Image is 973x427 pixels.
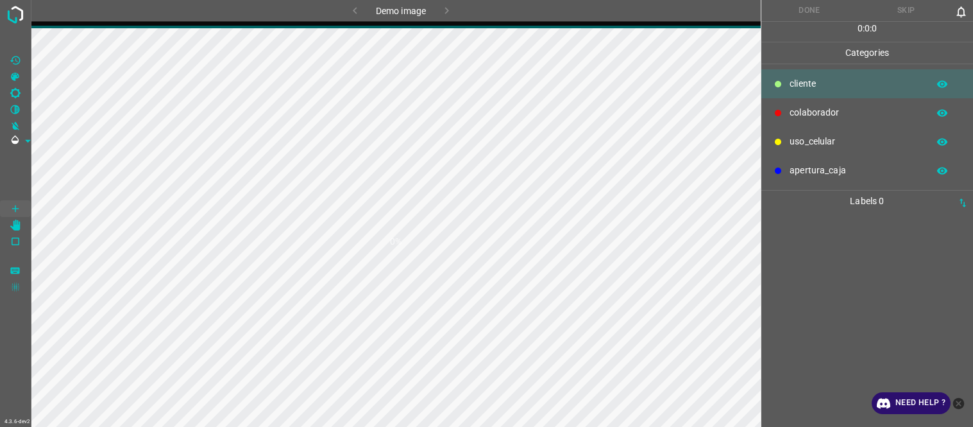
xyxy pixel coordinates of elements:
[1,417,33,427] div: 4.3.6-dev2
[790,135,922,148] p: uso_celular
[858,22,877,42] div: : :
[761,69,973,98] div: cliente
[790,164,922,177] p: apertura_caja
[761,98,973,127] div: colaborador
[765,191,969,212] p: Labels 0
[4,3,27,26] img: logo
[951,392,967,414] button: close-help
[390,235,402,248] h1: 0%
[790,77,922,91] p: cliente
[761,42,973,64] p: Categories
[872,22,877,35] p: 0
[790,106,922,119] p: colaborador
[761,127,973,156] div: uso_celular
[376,3,426,21] h6: Demo image
[872,392,951,414] a: Need Help ?
[858,22,863,35] p: 0
[865,22,870,35] p: 0
[761,156,973,185] div: apertura_caja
